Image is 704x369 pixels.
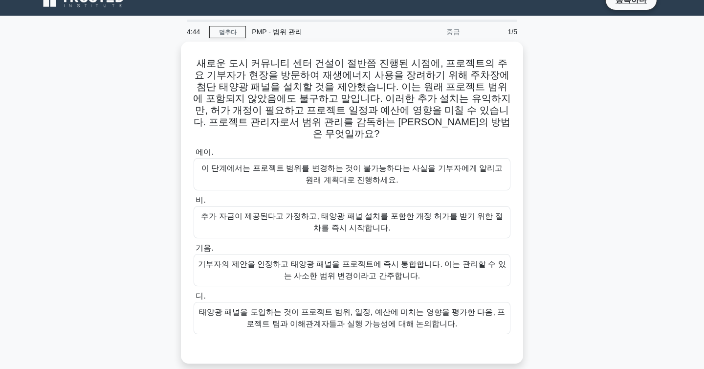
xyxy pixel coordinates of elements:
[196,148,213,156] font: 에이.
[252,28,302,36] font: PMP - 범위 관리
[196,196,205,204] font: 비.
[201,212,503,232] font: 추가 자금이 제공된다고 가정하고, 태양광 패널 설치를 포함한 개정 허가를 받기 위한 절차를 즉시 시작합니다.
[446,28,460,36] font: 중급
[508,28,517,36] font: 1/5
[198,260,506,280] font: 기부자의 제안을 인정하고 태양광 패널을 프로젝트에 즉시 통합합니다. 이는 관리할 수 있는 사소한 범위 변경이라고 간주합니다.
[196,244,213,252] font: 기음.
[187,28,200,36] font: 4:44
[209,26,246,38] a: 멈추다
[219,29,237,36] font: 멈추다
[193,58,511,139] font: 새로운 도시 커뮤니티 센터 건설이 절반쯤 진행된 시점에, 프로젝트의 주요 기부자가 현장을 방문하여 재생에너지 사용을 장려하기 위해 주차장에 첨단 태양광 패널을 설치할 것을 제...
[201,164,503,184] font: 이 단계에서는 프로젝트 범위를 변경하는 것이 불가능하다는 사실을 기부자에게 알리고 원래 계획대로 진행하세요.
[196,292,205,300] font: 디.
[199,308,506,328] font: 태양광 패널을 도입하는 것이 프로젝트 범위, 일정, 예산에 미치는 영향을 평가한 다음, 프로젝트 팀과 이해관계자들과 실행 가능성에 대해 논의합니다.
